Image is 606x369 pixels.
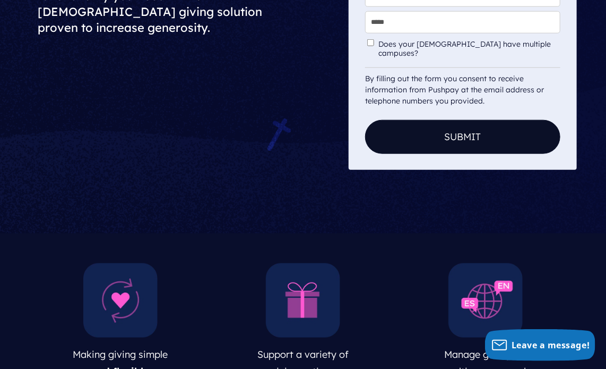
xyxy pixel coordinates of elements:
label: Does your [DEMOGRAPHIC_DATA] have multiple campuses? [378,40,558,58]
span: Support a variety of [257,348,349,361]
span: Leave a message! [512,339,590,351]
button: Leave a message! [485,329,595,361]
span: Making giving simple [73,348,168,361]
button: Submit [365,120,560,154]
div: By filling out the form you consent to receive information from Pushpay at the email address or t... [365,67,560,107]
